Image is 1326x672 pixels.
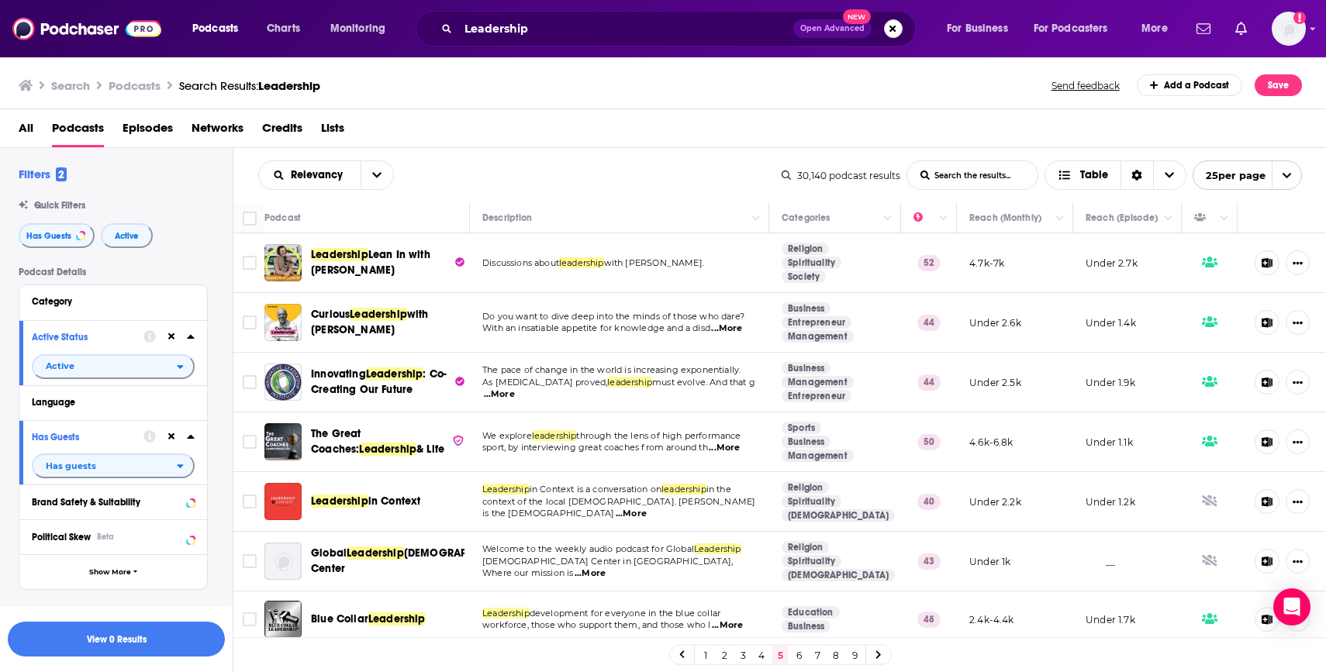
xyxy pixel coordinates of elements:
[917,255,941,271] p: 52
[32,491,195,511] button: Brand Safety & Suitability
[1086,436,1133,449] p: Under 1.1k
[26,232,71,240] span: Has Guests
[264,244,302,281] img: Leadership Lean In with Chad Veach
[46,462,96,470] span: Has guests
[19,267,208,277] p: Podcast Details
[1086,613,1135,626] p: Under 1.7k
[607,377,652,388] span: leadership
[321,115,344,147] a: Lists
[259,170,361,181] button: open menu
[311,247,464,278] a: LeadershipLean In with [PERSON_NAME]
[311,612,368,625] span: Blue Collar
[257,16,309,41] a: Charts
[179,78,320,93] a: Search Results:Leadership
[782,422,821,434] a: Sports
[291,170,348,181] span: Relevancy
[368,495,421,508] span: in Context
[754,646,769,664] a: 4
[482,311,744,322] span: Do you want to dive deep into the minds of those who dare?
[917,612,941,627] p: 48
[1190,16,1217,42] a: Show notifications dropdown
[791,646,806,664] a: 6
[969,555,1010,568] p: Under 1k
[1137,74,1243,96] a: Add a Podcast
[969,257,1004,270] p: 4.7k-7k
[1024,16,1131,41] button: open menu
[969,208,1041,227] div: Reach (Monthly)
[1121,161,1153,189] div: Sort Direction
[917,434,941,450] p: 50
[698,646,713,664] a: 1
[243,435,257,449] span: Toggle select row
[1086,257,1138,270] p: Under 2.7k
[311,367,464,398] a: InnovatingLeadership: Co-Creating Our Future
[109,78,161,93] h3: Podcasts
[311,494,420,509] a: Leadershipin Context
[19,115,33,147] a: All
[52,115,104,147] span: Podcasts
[192,115,243,147] span: Networks
[1193,160,1302,190] button: open menu
[712,619,743,632] span: ...More
[936,16,1027,41] button: open menu
[1045,160,1186,190] button: Choose View
[530,608,720,619] span: development for everyone in the blue collar
[1194,208,1216,227] div: Has Guests
[32,453,195,478] h2: filter dropdown
[264,483,302,520] a: Leadership in Context
[706,484,731,495] span: in the
[652,377,755,388] span: must evolve. And that g
[311,248,430,277] span: Lean In with [PERSON_NAME]
[800,25,865,33] span: Open Advanced
[969,613,1014,626] p: 2.4k-4.4k
[917,494,941,509] p: 40
[576,430,741,441] span: through the lens of high performance
[19,554,207,589] button: Show More
[782,606,840,619] a: Education
[482,364,741,375] span: The pace of change in the world is increasing exponentially.
[416,443,444,456] span: & Life
[969,495,1021,508] p: Under 2.2k
[359,443,416,456] span: Leadership
[311,426,464,457] a: The Great Coaches:Leadership& Life
[32,354,195,379] button: open menu
[482,208,532,227] div: Description
[482,257,559,268] span: Discussions about
[482,322,710,333] span: With an insatiable appetite for knowledge and a disd
[947,18,1008,40] span: For Business
[1141,18,1168,40] span: More
[782,481,829,494] a: Religion
[782,330,854,343] a: Management
[1286,250,1310,275] button: Show More Button
[264,364,302,401] img: Innovating Leadership: Co-Creating Our Future
[123,115,173,147] a: Episodes
[709,442,740,454] span: ...More
[330,18,385,40] span: Monitoring
[735,646,751,664] a: 3
[917,553,941,569] p: 43
[969,436,1013,449] p: 4.6k-6.8k
[264,304,302,341] a: Curious Leadership with Dominic Monkhouse
[782,271,826,283] a: Society
[969,376,1021,389] p: Under 2.5k
[34,200,85,211] span: Quick Filters
[782,257,841,269] a: Spirituality
[1086,316,1136,329] p: Under 1.4k
[1272,12,1306,46] span: Logged in as saraatspark
[258,78,320,93] span: Leadership
[1229,16,1253,42] a: Show notifications dropdown
[969,316,1021,329] p: Under 2.6k
[32,397,185,408] div: Language
[1286,370,1310,395] button: Show More Button
[847,646,862,664] a: 9
[782,390,851,402] a: Entrepreneur
[482,377,607,388] span: As [MEDICAL_DATA] proved,
[311,427,361,456] span: The Great Coaches:
[1034,18,1108,40] span: For Podcasters
[828,646,844,664] a: 8
[347,546,404,560] span: Leadership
